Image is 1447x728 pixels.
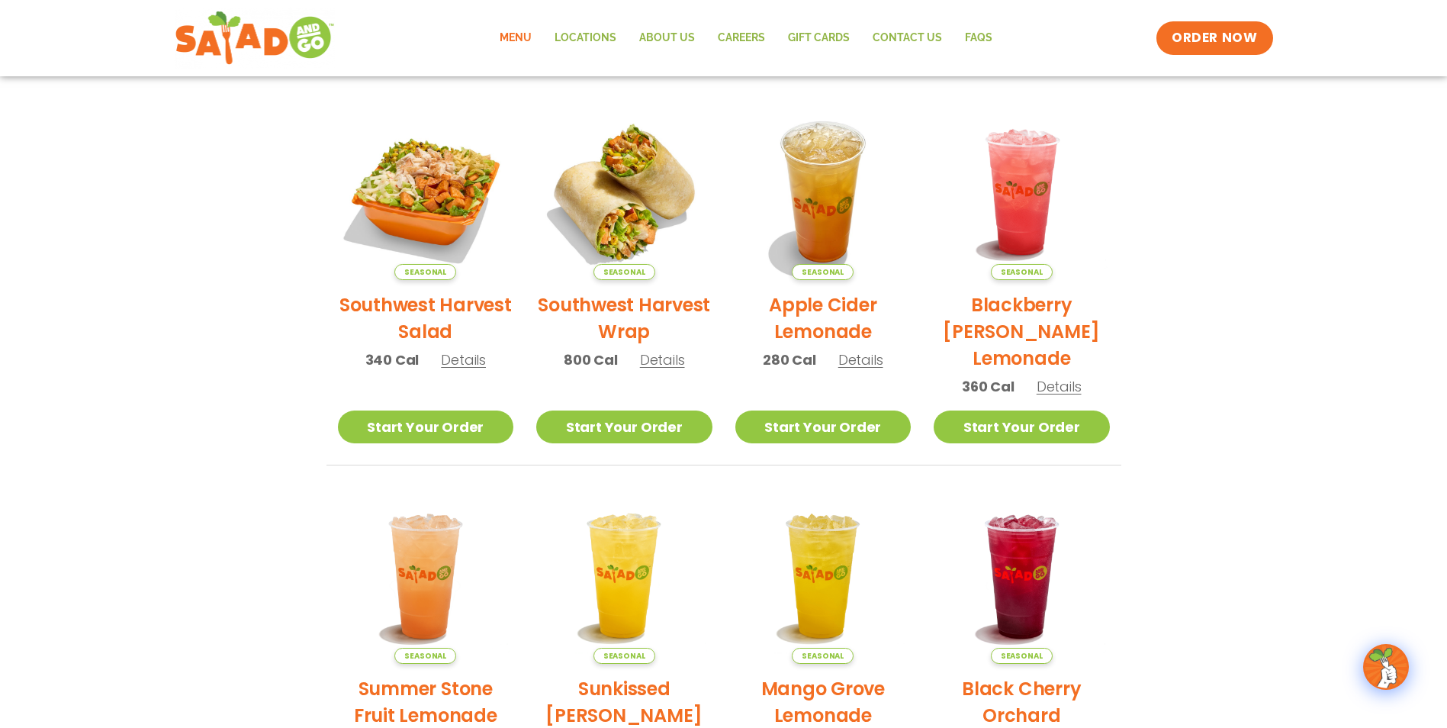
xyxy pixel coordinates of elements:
h2: Southwest Harvest Wrap [536,292,712,345]
span: Seasonal [792,264,854,280]
a: Start Your Order [536,411,712,443]
a: FAQs [953,21,1004,56]
img: Product photo for Mango Grove Lemonade [735,488,912,665]
span: Seasonal [394,648,456,664]
img: Product photo for Summer Stone Fruit Lemonade [338,488,514,665]
nav: Menu [488,21,1004,56]
img: Product photo for Sunkissed Yuzu Lemonade [536,488,712,665]
a: Start Your Order [934,411,1110,443]
a: Locations [543,21,628,56]
span: Seasonal [991,648,1053,664]
a: About Us [628,21,706,56]
a: Menu [488,21,543,56]
img: Product photo for Black Cherry Orchard Lemonade [934,488,1110,665]
span: Seasonal [394,264,456,280]
a: GIFT CARDS [777,21,861,56]
h2: Blackberry [PERSON_NAME] Lemonade [934,292,1110,372]
a: ORDER NOW [1156,21,1272,55]
span: Details [640,350,685,369]
span: 360 Cal [962,376,1015,397]
span: Seasonal [593,264,655,280]
a: Contact Us [861,21,953,56]
span: 280 Cal [763,350,816,370]
a: Start Your Order [735,411,912,443]
span: ORDER NOW [1172,29,1257,47]
span: Details [1037,377,1082,396]
span: 800 Cal [564,350,618,370]
span: Details [838,350,883,369]
img: Product photo for Apple Cider Lemonade [735,104,912,280]
span: Seasonal [991,264,1053,280]
span: Details [441,350,486,369]
img: Product photo for Blackberry Bramble Lemonade [934,104,1110,280]
span: Seasonal [593,648,655,664]
img: wpChatIcon [1365,646,1407,688]
a: Start Your Order [338,411,514,443]
img: Product photo for Southwest Harvest Salad [338,104,514,280]
h2: Southwest Harvest Salad [338,292,514,345]
img: new-SAG-logo-768×292 [175,8,336,69]
img: Product photo for Southwest Harvest Wrap [536,104,712,280]
span: Seasonal [792,648,854,664]
span: 340 Cal [365,350,420,370]
h2: Apple Cider Lemonade [735,292,912,345]
a: Careers [706,21,777,56]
